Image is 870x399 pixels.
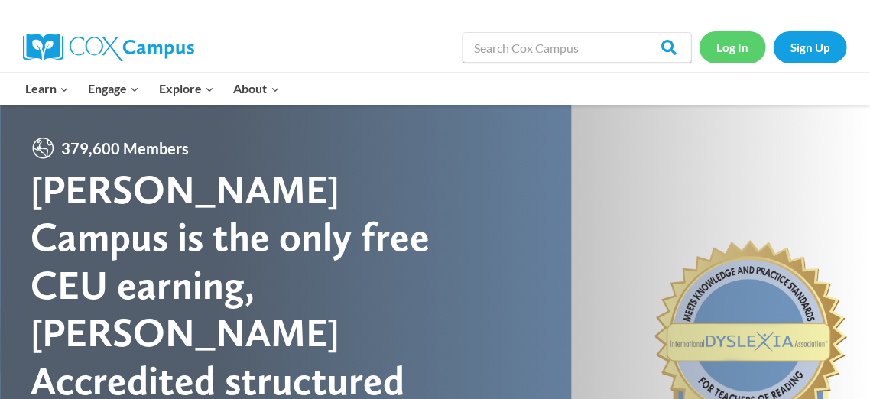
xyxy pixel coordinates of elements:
a: Log In [700,31,766,63]
button: Child menu of Engage [79,73,150,105]
button: Child menu of Learn [15,73,79,105]
img: Cox Campus [23,34,194,61]
button: Child menu of Explore [149,73,224,105]
button: Child menu of About [224,73,290,105]
input: Search Cox Campus [463,32,692,63]
nav: Secondary Navigation [700,31,847,63]
nav: Primary Navigation [15,73,289,105]
span: 379,600 Members [55,136,195,161]
a: Sign Up [774,31,847,63]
